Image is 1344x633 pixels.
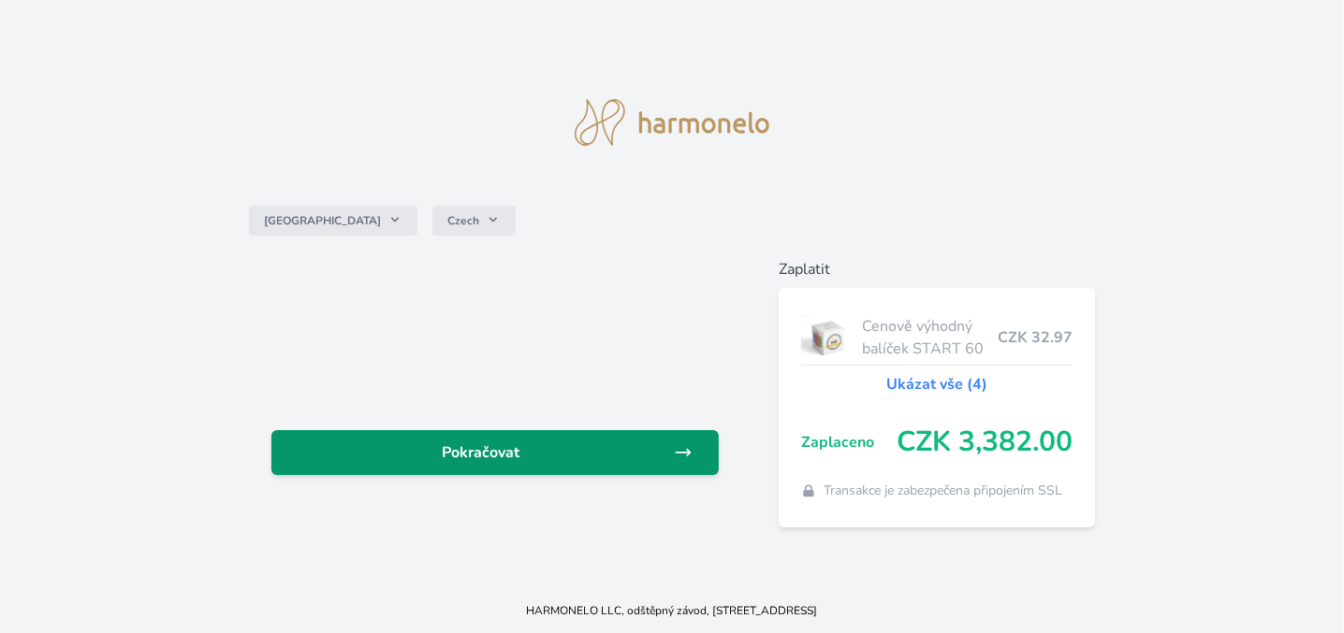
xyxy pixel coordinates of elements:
img: start.jpg [801,314,855,361]
span: CZK 3,382.00 [897,425,1073,459]
span: Zaplaceno [801,431,897,453]
a: Pokračovat [271,430,719,475]
span: Cenově výhodný balíček START 60 [862,315,998,360]
img: logo.svg [575,99,769,146]
button: Czech [432,206,516,236]
span: [GEOGRAPHIC_DATA] [264,213,381,228]
span: Pokračovat [286,441,674,464]
h6: Zaplatit [779,258,1095,281]
span: Czech [447,213,479,228]
a: Ukázat vše (4) [886,373,987,396]
button: [GEOGRAPHIC_DATA] [249,206,417,236]
span: CZK 32.97 [998,326,1073,349]
span: Transakce je zabezpečena připojením SSL [824,482,1062,500]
